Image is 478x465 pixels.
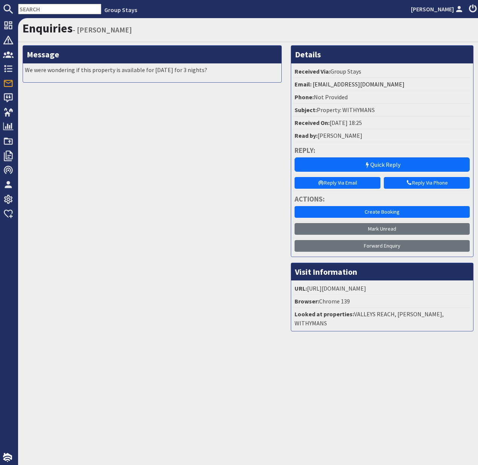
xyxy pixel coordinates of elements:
strong: Received On: [295,119,330,126]
a: Group Stays [104,6,137,14]
h3: Visit Information [291,263,473,280]
li: [PERSON_NAME] [293,129,471,142]
strong: Email: [295,80,312,88]
strong: Read by: [295,132,318,139]
a: Enquiries [23,21,73,36]
a: Reply Via Email [295,177,380,189]
p: We were wondering if this property is available for [DATE] for 3 nights? [25,65,279,74]
li: [DATE] 18:25 [293,117,471,129]
h4: Reply: [295,146,470,155]
a: Quick Reply [295,157,470,172]
a: Mark Unread [295,223,470,235]
h4: Actions: [295,195,470,203]
strong: Subject: [295,106,317,114]
a: Forward Enquiry [295,240,470,252]
a: [PERSON_NAME] [411,5,464,14]
li: Group Stays [293,65,471,78]
img: staytech_i_w-64f4e8e9ee0a9c174fd5317b4b171b261742d2d393467e5bdba4413f4f884c10.svg [3,453,12,462]
li: Not Provided [293,91,471,104]
li: Chrome 139 [293,295,471,308]
h3: Details [291,46,473,63]
a: [EMAIL_ADDRESS][DOMAIN_NAME] [313,80,405,88]
strong: Browser: [295,297,319,305]
li: VALLEYS REACH, [PERSON_NAME], WITHYMANS [293,308,471,329]
input: SEARCH [18,4,101,14]
strong: Phone: [295,93,314,101]
a: Create Booking [295,206,470,218]
strong: Looked at properties: [295,310,354,318]
a: Reply Via Phone [384,177,470,189]
small: - [PERSON_NAME] [73,25,132,34]
li: [URL][DOMAIN_NAME] [293,282,471,295]
li: Property: WITHYMANS [293,104,471,117]
strong: Received Via: [295,68,330,75]
h3: Message [23,46,281,63]
strong: URL: [295,285,307,292]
